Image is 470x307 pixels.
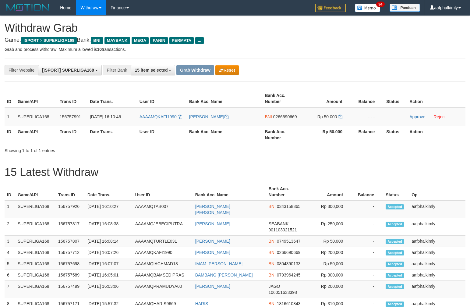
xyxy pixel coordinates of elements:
th: Status [384,90,407,107]
td: Rp 50,000 [305,258,352,270]
span: BNI [268,204,275,209]
td: AAAAMQIACHMAD18 [133,258,193,270]
span: MEGA [132,37,149,44]
h1: 15 Latest Withdraw [5,166,465,178]
th: Game/API [15,126,57,143]
td: 1 [5,107,15,126]
td: SUPERLIGA168 [15,247,56,258]
a: BAMBANG [PERSON_NAME] [195,273,253,277]
th: Balance [352,90,384,107]
td: aafphalkimly [409,201,465,218]
button: [ISPORT] SUPERLIGA168 [38,65,101,75]
span: JAGO [268,284,280,289]
td: - [352,201,383,218]
td: aafphalkimly [409,218,465,236]
th: Trans ID [57,90,87,107]
span: Accepted [386,284,404,289]
p: Grab and process withdraw. Maximum allowed is transactions. [5,46,465,52]
a: [PERSON_NAME] [PERSON_NAME] [195,204,230,215]
span: Copy 901103021521 to clipboard [268,227,297,232]
th: Op [409,183,465,201]
img: Feedback.jpg [315,4,346,12]
td: 156757807 [56,236,85,247]
td: SUPERLIGA168 [15,201,56,218]
td: AAAAMQPRAMUDYA00 [133,281,193,298]
td: 2 [5,218,15,236]
th: Bank Acc. Number [262,90,303,107]
td: [DATE] 16:08:14 [85,236,133,247]
td: [DATE] 16:07:07 [85,258,133,270]
td: aafphalkimly [409,258,465,270]
td: 5 [5,258,15,270]
th: Bank Acc. Number [262,126,303,143]
span: Copy 1816610843 to clipboard [277,301,301,306]
td: 156757817 [56,218,85,236]
th: Trans ID [57,126,87,143]
button: Reset [215,65,239,75]
td: - [352,236,383,247]
span: 156757991 [60,114,81,119]
th: Balance [352,183,383,201]
span: MAYBANK [104,37,130,44]
th: ID [5,126,15,143]
td: [DATE] 16:08:38 [85,218,133,236]
img: panduan.png [390,4,420,12]
th: Game/API [15,183,56,201]
a: [PERSON_NAME] [195,250,230,255]
td: 156757926 [56,201,85,218]
span: Rp 50.000 [317,114,337,119]
td: 4 [5,247,15,258]
span: Copy 0266690669 to clipboard [273,114,297,119]
td: SUPERLIGA168 [15,270,56,281]
span: PERMATA [169,37,194,44]
td: Rp 200,000 [305,281,352,298]
img: Button%20Memo.svg [355,4,380,12]
td: - [352,281,383,298]
a: IMAM [PERSON_NAME] [195,261,243,266]
td: 156757499 [56,281,85,298]
span: BNI [268,250,275,255]
th: Bank Acc. Name [187,90,263,107]
div: Showing 1 to 1 of 1 entries [5,145,191,154]
span: ISPORT > SUPERLIGA168 [21,37,77,44]
span: BNI [268,261,275,266]
button: 15 item selected [131,65,175,75]
td: AAAAMQTAB007 [133,201,193,218]
span: Accepted [386,204,404,209]
span: Accepted [386,273,404,278]
th: ID [5,90,15,107]
a: Reject [434,114,446,119]
td: SUPERLIGA168 [15,281,56,298]
span: PANIN [150,37,168,44]
span: Accepted [386,222,404,227]
th: Status [384,126,407,143]
th: Date Trans. [87,126,137,143]
span: Copy 0804390133 to clipboard [277,261,301,266]
td: SUPERLIGA168 [15,236,56,247]
td: AAAAMQJEBECIPUTRA [133,218,193,236]
a: [PERSON_NAME] [195,239,230,244]
td: aafphalkimly [409,270,465,281]
h1: Withdraw Grab [5,22,465,34]
button: Grab Withdraw [176,65,214,75]
a: Approve [409,114,425,119]
span: AAAAMQKAFI1990 [140,114,177,119]
td: Rp 300,000 [305,201,352,218]
img: MOTION_logo.png [5,3,51,12]
span: SEABANK [268,221,288,226]
th: Date Trans. [87,90,137,107]
span: [ISPORT] SUPERLIGA168 [42,68,94,73]
h4: Game: Bank: [5,37,465,43]
th: Bank Acc. Name [193,183,266,201]
strong: 10 [97,47,102,52]
td: [DATE] 16:07:26 [85,247,133,258]
td: 6 [5,270,15,281]
a: [PERSON_NAME] [195,221,230,226]
td: AAAAMQTURTLE031 [133,236,193,247]
span: Copy 0343158365 to clipboard [277,204,301,209]
span: Accepted [386,302,404,307]
span: BNI [265,114,272,119]
span: Accepted [386,262,404,267]
th: Bank Acc. Name [187,126,263,143]
td: aafphalkimly [409,247,465,258]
